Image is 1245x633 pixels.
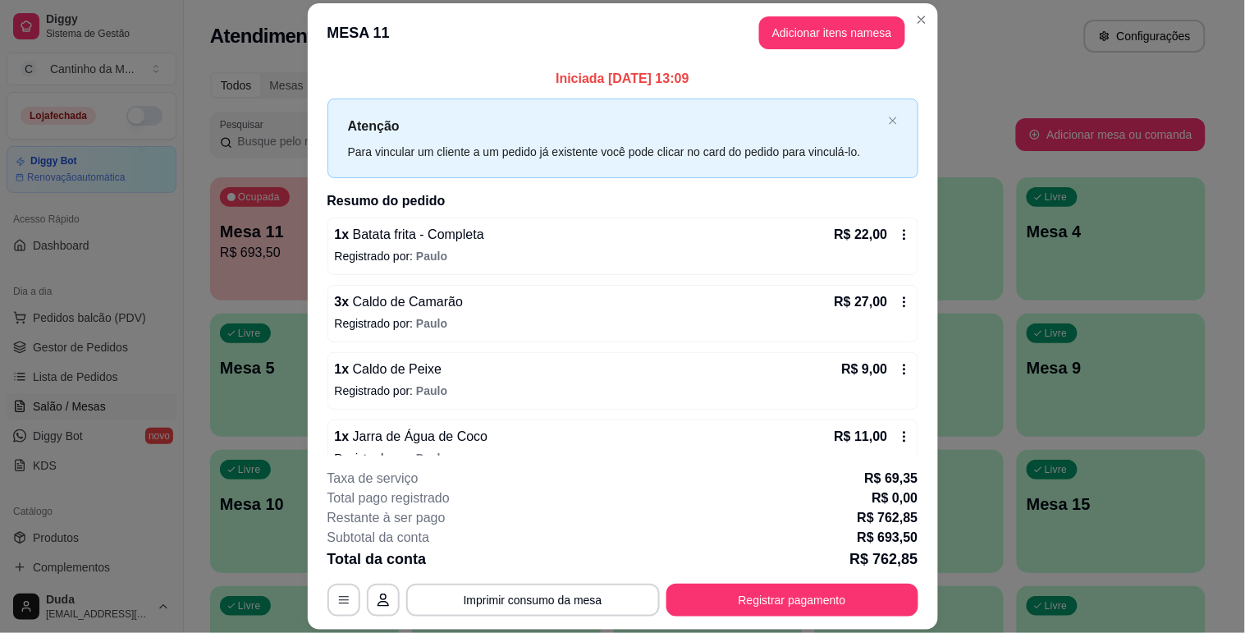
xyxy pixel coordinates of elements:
button: Close [909,7,935,33]
span: Paulo [416,452,447,465]
h2: Resumo do pedido [327,191,918,211]
p: Iniciada [DATE] 13:09 [327,69,918,89]
p: 3 x [335,292,464,312]
p: Total da conta [327,548,427,571]
span: Jarra de Água de Coco [349,429,487,443]
p: R$ 11,00 [835,427,888,447]
p: R$ 9,00 [841,360,887,379]
p: 1 x [335,360,442,379]
p: R$ 27,00 [835,292,888,312]
span: Paulo [416,250,447,263]
p: R$ 69,35 [865,469,918,489]
p: Taxa de serviço [327,469,419,489]
span: Caldo de Camarão [349,295,463,309]
p: Atenção [348,116,881,136]
button: Imprimir consumo da mesa [406,584,660,617]
p: Registrado por: [335,248,911,264]
p: Registrado por: [335,383,911,399]
p: Total pago registrado [327,489,450,508]
p: Registrado por: [335,315,911,332]
p: R$ 0,00 [872,489,918,508]
header: MESA 11 [308,3,938,62]
p: R$ 693,50 [858,528,918,548]
button: Adicionar itens namesa [759,16,905,49]
button: Registrar pagamento [666,584,918,617]
span: Paulo [416,317,447,330]
button: close [888,116,898,126]
p: R$ 762,85 [849,548,918,571]
p: R$ 22,00 [835,225,888,245]
p: Registrado por: [335,450,911,466]
p: R$ 762,85 [858,508,918,528]
div: Para vincular um cliente a um pedido já existente você pode clicar no card do pedido para vinculá... [348,143,881,161]
p: 1 x [335,427,488,447]
p: Restante à ser pago [327,508,446,528]
span: Paulo [416,384,447,397]
p: 1 x [335,225,484,245]
span: Caldo de Peixe [349,362,442,376]
p: Subtotal da conta [327,528,430,548]
span: Batata frita - Completa [349,227,484,241]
